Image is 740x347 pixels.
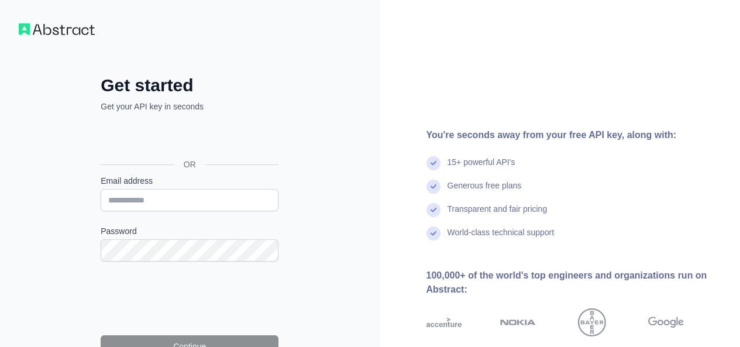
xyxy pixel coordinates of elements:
[426,128,722,142] div: You're seconds away from your free API key, along with:
[19,23,95,35] img: Workflow
[101,225,278,237] label: Password
[426,203,440,217] img: check mark
[448,156,515,180] div: 15+ powerful API's
[95,125,282,151] iframe: Sign in with Google Button
[448,203,548,226] div: Transparent and fair pricing
[101,276,278,321] iframe: reCAPTCHA
[426,308,462,336] img: accenture
[174,159,205,170] span: OR
[101,175,278,187] label: Email address
[448,180,522,203] div: Generous free plans
[101,101,278,112] p: Get your API key in seconds
[500,308,536,336] img: nokia
[426,156,440,170] img: check mark
[648,308,684,336] img: google
[426,226,440,241] img: check mark
[426,269,722,297] div: 100,000+ of the world's top engineers and organizations run on Abstract:
[578,308,606,336] img: bayer
[101,75,278,96] h2: Get started
[448,226,555,250] div: World-class technical support
[426,180,440,194] img: check mark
